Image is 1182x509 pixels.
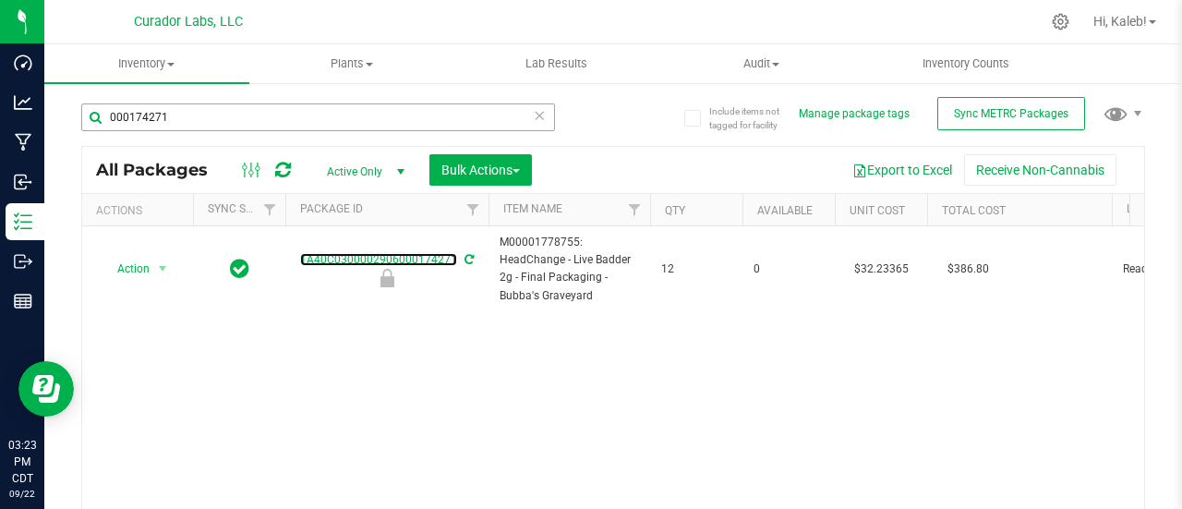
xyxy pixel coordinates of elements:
td: $32.23365 [835,226,927,312]
span: Lab Results [501,55,612,72]
span: 0 [754,261,824,278]
button: Export to Excel [840,154,964,186]
a: Filter [620,194,650,225]
a: Package ID [300,202,363,215]
inline-svg: Reports [14,292,32,310]
button: Manage package tags [799,106,910,122]
span: Sync METRC Packages [954,107,1068,120]
a: Plants [249,44,454,83]
div: Actions [96,204,186,217]
span: All Packages [96,160,226,180]
p: 09/22 [8,487,36,501]
inline-svg: Inbound [14,173,32,191]
span: Sync from Compliance System [462,253,474,266]
inline-svg: Inventory [14,212,32,231]
a: Filter [255,194,285,225]
div: Manage settings [1049,13,1072,30]
span: select [151,256,175,282]
span: M00001778755: HeadChange - Live Badder 2g - Final Packaging - Bubba's Graveyard [500,234,639,305]
span: Inventory Counts [898,55,1034,72]
button: Bulk Actions [429,154,532,186]
span: Audit [659,55,862,72]
span: 12 [661,261,731,278]
a: Total Cost [942,204,1006,217]
a: Inventory [44,44,249,83]
iframe: Resource center [18,361,74,417]
a: Lab Results [454,44,659,83]
span: Plants [250,55,453,72]
span: Include items not tagged for facility [709,104,802,132]
span: Hi, Kaleb! [1093,14,1147,29]
a: Item Name [503,202,562,215]
div: Ready for Menu [283,269,491,287]
inline-svg: Dashboard [14,54,32,72]
span: In Sync [230,256,249,282]
button: Sync METRC Packages [937,97,1085,130]
span: Curador Labs, LLC [134,14,243,30]
inline-svg: Analytics [14,93,32,112]
p: 03:23 PM CDT [8,437,36,487]
input: Search Package ID, Item Name, SKU, Lot or Part Number... [81,103,555,131]
span: Bulk Actions [441,163,520,177]
a: Qty [665,204,685,217]
a: Available [757,204,813,217]
span: Action [101,256,151,282]
a: Inventory Counts [863,44,1068,83]
a: Sync Status [208,202,279,215]
span: Inventory [44,55,249,72]
a: Unit Cost [850,204,905,217]
a: Filter [458,194,488,225]
inline-svg: Outbound [14,252,32,271]
button: Receive Non-Cannabis [964,154,1116,186]
span: $386.80 [938,256,998,283]
a: Audit [658,44,863,83]
inline-svg: Manufacturing [14,133,32,151]
a: 1A40C0300002906000174271 [300,253,457,266]
span: Clear [533,103,546,127]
